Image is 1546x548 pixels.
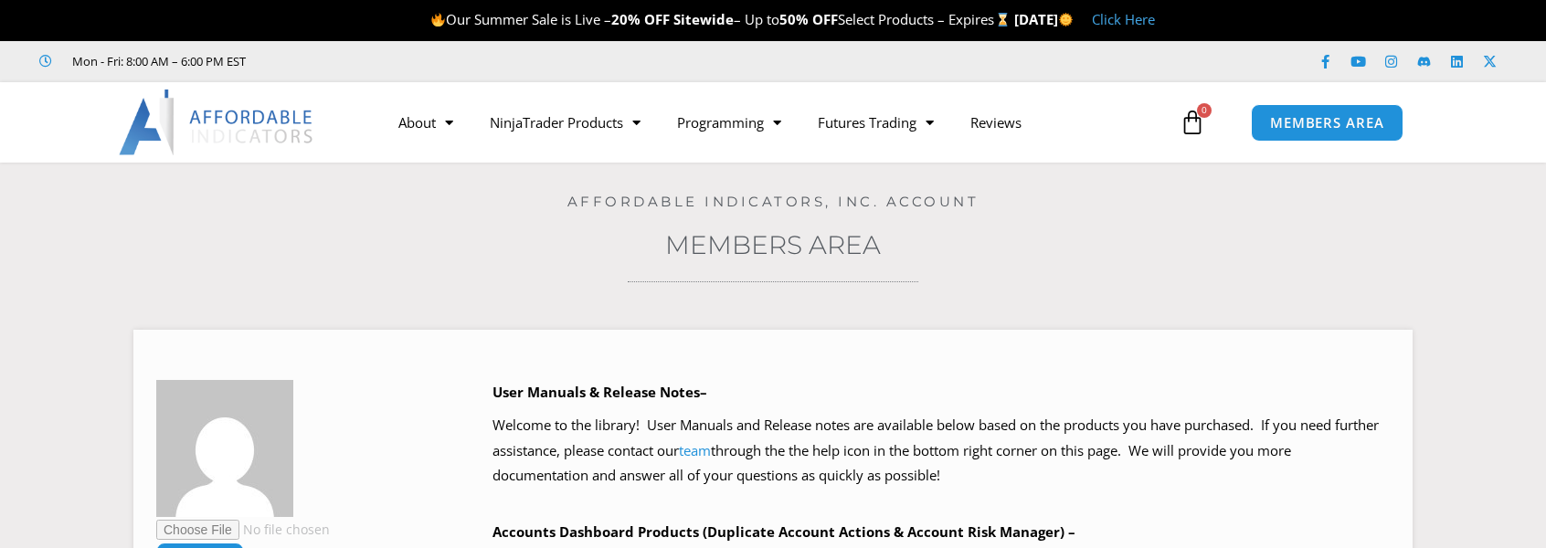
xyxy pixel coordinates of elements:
[271,52,545,70] iframe: Customer reviews powered by Trustpilot
[799,101,952,143] a: Futures Trading
[1014,10,1074,28] strong: [DATE]
[492,383,707,401] b: User Manuals & Release Notes–
[156,380,293,517] img: c93505622460a69dba273958d0bee6a92fdc6fcab68bb1cd297070d440d5f133
[659,101,799,143] a: Programming
[119,90,315,155] img: LogoAI | Affordable Indicators – NinjaTrader
[492,413,1391,490] p: Welcome to the library! User Manuals and Release notes are available below based on the products ...
[673,10,734,28] strong: Sitewide
[679,441,711,459] a: team
[1092,10,1155,28] a: Click Here
[952,101,1040,143] a: Reviews
[431,13,445,26] img: 🔥
[1152,96,1233,149] a: 0
[1197,103,1212,118] span: 0
[1059,13,1073,26] img: 🌞
[1270,116,1384,130] span: MEMBERS AREA
[380,101,471,143] a: About
[430,10,1013,28] span: Our Summer Sale is Live – – Up to Select Products – Expires
[380,101,1175,143] nav: Menu
[567,193,979,210] a: Affordable Indicators, Inc. Account
[471,101,659,143] a: NinjaTrader Products
[996,13,1010,26] img: ⌛
[492,522,1075,541] b: Accounts Dashboard Products (Duplicate Account Actions & Account Risk Manager) –
[611,10,670,28] strong: 20% OFF
[665,229,881,260] a: Members Area
[1251,104,1403,142] a: MEMBERS AREA
[68,50,246,72] span: Mon - Fri: 8:00 AM – 6:00 PM EST
[779,10,838,28] strong: 50% OFF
